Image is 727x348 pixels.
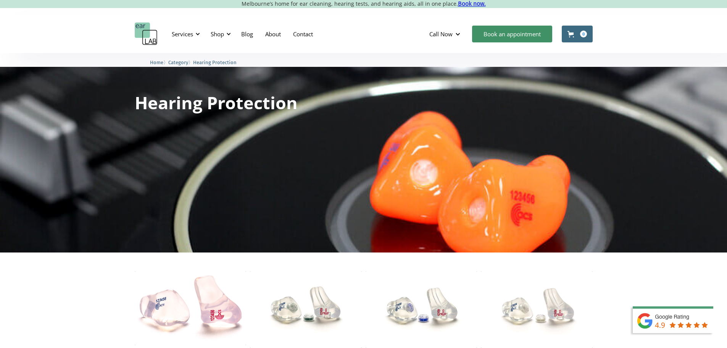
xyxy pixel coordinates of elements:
div: Call Now [429,30,453,38]
div: Services [172,30,193,38]
a: Category [168,58,188,66]
span: Hearing Protection [193,60,237,65]
h1: Hearing Protection [135,94,298,111]
img: ACS Pro 10 [250,271,362,348]
img: ACS Pro 17 [481,271,593,348]
img: ACS Pro 15 [366,271,477,348]
div: Shop [211,30,224,38]
a: home [135,23,158,45]
a: Book an appointment [472,26,552,42]
a: Hearing Protection [193,58,237,66]
div: Call Now [423,23,468,45]
li: 〉 [150,58,168,66]
a: Home [150,58,163,66]
div: Shop [206,23,233,45]
a: About [259,23,287,45]
li: 〉 [168,58,193,66]
div: Services [167,23,202,45]
div: 0 [580,31,587,37]
img: Total Block [135,271,247,345]
a: Contact [287,23,319,45]
span: Home [150,60,163,65]
span: Category [168,60,188,65]
a: Blog [235,23,259,45]
a: Open cart [562,26,593,42]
